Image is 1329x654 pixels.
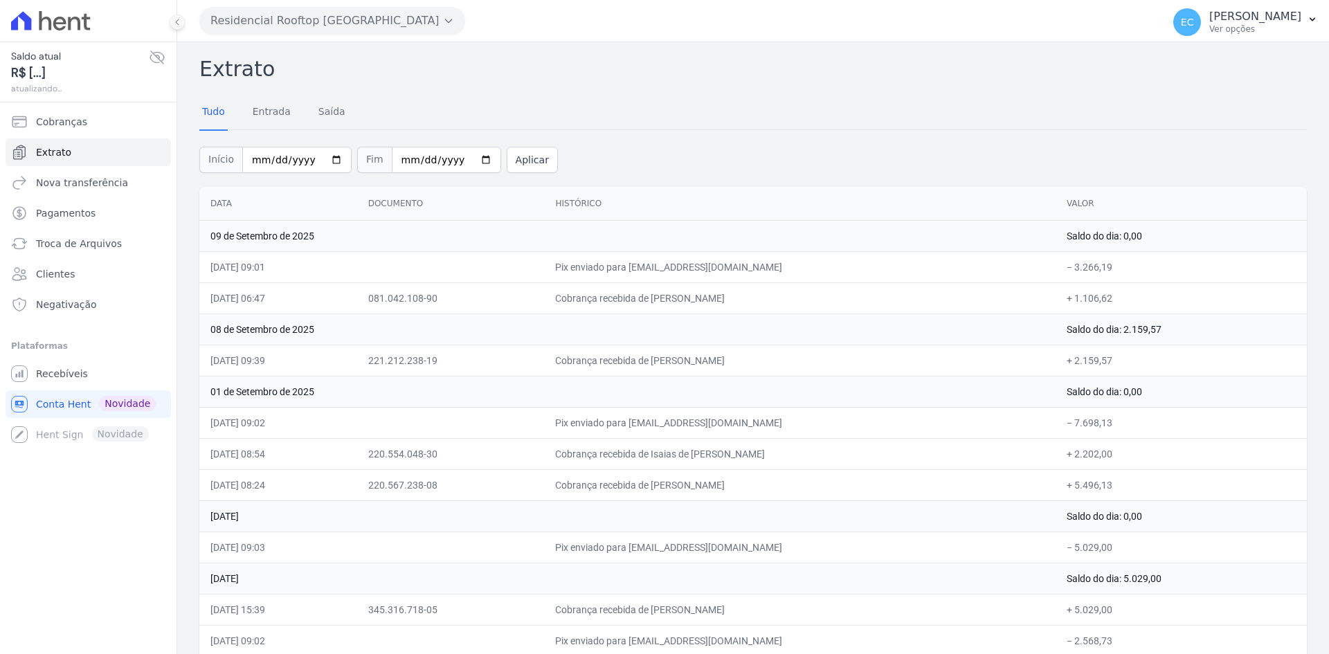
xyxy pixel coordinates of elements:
td: 221.212.238-19 [357,345,545,376]
a: Troca de Arquivos [6,230,171,257]
span: Conta Hent [36,397,91,411]
td: + 5.029,00 [1056,594,1307,625]
a: Entrada [250,95,293,131]
td: Saldo do dia: 5.029,00 [1056,563,1307,594]
td: Saldo do dia: 2.159,57 [1056,314,1307,345]
td: − 7.698,13 [1056,407,1307,438]
td: [DATE] 08:54 [199,438,357,469]
td: Cobrança recebida de [PERSON_NAME] [544,594,1055,625]
p: [PERSON_NAME] [1209,10,1301,24]
span: Clientes [36,267,75,281]
td: + 2.159,57 [1056,345,1307,376]
td: [DATE] [199,563,1056,594]
a: Clientes [6,260,171,288]
button: EC [PERSON_NAME] Ver opções [1162,3,1329,42]
td: 220.567.238-08 [357,469,545,500]
th: Documento [357,187,545,221]
td: Cobrança recebida de [PERSON_NAME] [544,282,1055,314]
td: + 2.202,00 [1056,438,1307,469]
td: [DATE] 09:03 [199,532,357,563]
span: EC [1181,17,1194,27]
td: Pix enviado para [EMAIL_ADDRESS][DOMAIN_NAME] [544,407,1055,438]
button: Aplicar [507,147,558,173]
td: 081.042.108-90 [357,282,545,314]
span: R$ [...] [11,64,149,82]
span: Extrato [36,145,71,159]
span: Saldo atual [11,49,149,64]
span: Pagamentos [36,206,96,220]
td: Saldo do dia: 0,00 [1056,500,1307,532]
span: Recebíveis [36,367,88,381]
td: Cobrança recebida de [PERSON_NAME] [544,345,1055,376]
span: atualizando... [11,82,149,95]
a: Nova transferência [6,169,171,197]
a: Negativação [6,291,171,318]
th: Data [199,187,357,221]
td: 09 de Setembro de 2025 [199,220,1056,251]
td: 08 de Setembro de 2025 [199,314,1056,345]
span: Cobranças [36,115,87,129]
a: Pagamentos [6,199,171,227]
button: Residencial Rooftop [GEOGRAPHIC_DATA] [199,7,465,35]
td: 345.316.718-05 [357,594,545,625]
td: Cobrança recebida de Isaias de [PERSON_NAME] [544,438,1055,469]
span: Fim [357,147,392,173]
td: 220.554.048-30 [357,438,545,469]
span: Negativação [36,298,97,311]
th: Histórico [544,187,1055,221]
td: [DATE] 15:39 [199,594,357,625]
td: [DATE] 09:39 [199,345,357,376]
a: Cobranças [6,108,171,136]
td: − 5.029,00 [1056,532,1307,563]
h2: Extrato [199,53,1307,84]
td: [DATE] 08:24 [199,469,357,500]
span: Troca de Arquivos [36,237,122,251]
div: Plataformas [11,338,165,354]
td: [DATE] 06:47 [199,282,357,314]
td: Pix enviado para [EMAIL_ADDRESS][DOMAIN_NAME] [544,251,1055,282]
span: Início [199,147,242,173]
a: Saída [316,95,348,131]
td: Pix enviado para [EMAIL_ADDRESS][DOMAIN_NAME] [544,532,1055,563]
a: Recebíveis [6,360,171,388]
span: Nova transferência [36,176,128,190]
td: Saldo do dia: 0,00 [1056,220,1307,251]
span: Novidade [99,396,156,411]
td: Saldo do dia: 0,00 [1056,376,1307,407]
td: − 3.266,19 [1056,251,1307,282]
nav: Sidebar [11,108,165,448]
td: Cobrança recebida de [PERSON_NAME] [544,469,1055,500]
a: Conta Hent Novidade [6,390,171,418]
th: Valor [1056,187,1307,221]
td: [DATE] [199,500,1056,532]
p: Ver opções [1209,24,1301,35]
td: [DATE] 09:01 [199,251,357,282]
td: + 5.496,13 [1056,469,1307,500]
a: Tudo [199,95,228,131]
td: + 1.106,62 [1056,282,1307,314]
td: 01 de Setembro de 2025 [199,376,1056,407]
a: Extrato [6,138,171,166]
td: [DATE] 09:02 [199,407,357,438]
